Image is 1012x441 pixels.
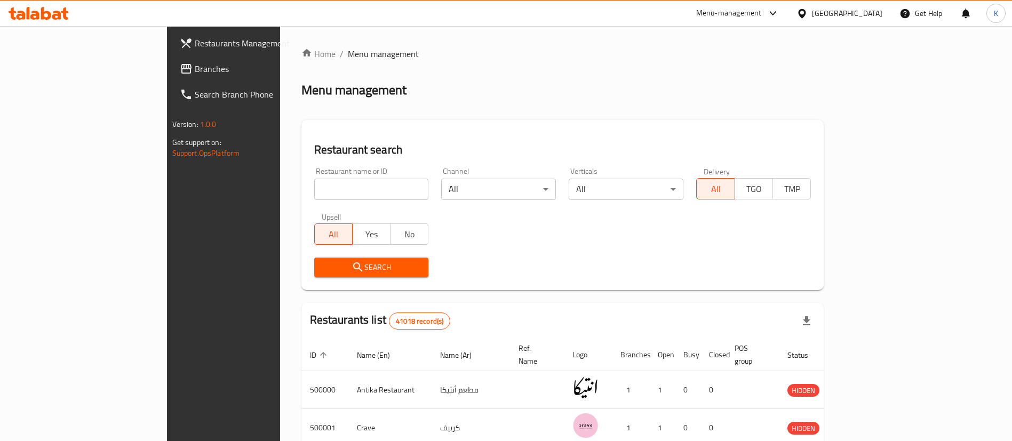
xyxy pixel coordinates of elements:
[700,339,726,371] th: Closed
[519,342,551,367] span: Ref. Name
[172,117,198,131] span: Version:
[787,384,819,397] span: HIDDEN
[812,7,882,19] div: [GEOGRAPHIC_DATA]
[675,371,700,409] td: 0
[348,47,419,60] span: Menu management
[701,181,730,197] span: All
[357,349,404,362] span: Name (En)
[171,82,336,107] a: Search Branch Phone
[772,178,811,199] button: TMP
[432,371,510,409] td: مطعم أنتيكا
[704,167,730,175] label: Delivery
[171,56,336,82] a: Branches
[195,88,328,101] span: Search Branch Phone
[172,135,221,149] span: Get support on:
[696,178,735,199] button: All
[564,339,612,371] th: Logo
[172,146,240,160] a: Support.OpsPlatform
[572,412,599,439] img: Crave
[200,117,217,131] span: 1.0.0
[994,7,998,19] span: K
[171,30,336,56] a: Restaurants Management
[649,339,675,371] th: Open
[314,258,429,277] button: Search
[323,261,420,274] span: Search
[310,312,451,330] h2: Restaurants list
[390,223,428,245] button: No
[389,316,450,326] span: 41018 record(s)
[777,181,807,197] span: TMP
[794,308,819,334] div: Export file
[195,37,328,50] span: Restaurants Management
[314,179,429,200] input: Search for restaurant name or ID..
[441,179,556,200] div: All
[322,213,341,220] label: Upsell
[301,47,824,60] nav: breadcrumb
[649,371,675,409] td: 1
[314,142,811,158] h2: Restaurant search
[675,339,700,371] th: Busy
[696,7,762,20] div: Menu-management
[395,227,424,242] span: No
[195,62,328,75] span: Branches
[572,374,599,401] img: Antika Restaurant
[440,349,485,362] span: Name (Ar)
[340,47,344,60] li: /
[314,223,353,245] button: All
[787,384,819,397] div: HIDDEN
[735,178,773,199] button: TGO
[612,339,649,371] th: Branches
[348,371,432,409] td: Antika Restaurant
[787,349,822,362] span: Status
[301,82,407,99] h2: Menu management
[357,227,386,242] span: Yes
[612,371,649,409] td: 1
[739,181,769,197] span: TGO
[700,371,726,409] td: 0
[352,223,391,245] button: Yes
[735,342,766,367] span: POS group
[310,349,330,362] span: ID
[569,179,683,200] div: All
[787,422,819,435] span: HIDDEN
[389,312,450,330] div: Total records count
[319,227,348,242] span: All
[787,422,819,435] div: HIDDEN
